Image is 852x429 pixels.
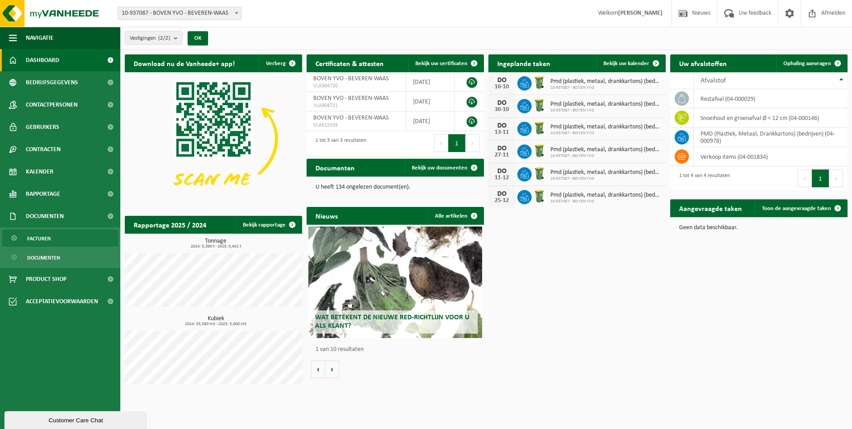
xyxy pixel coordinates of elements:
[129,244,302,249] span: 2024: 0,360 t - 2025: 0,641 t
[493,145,511,152] div: DO
[26,49,59,71] span: Dashboard
[550,108,661,113] span: 10-937087 - BOVEN YVO
[550,131,661,136] span: 10-937087 - BOVEN YVO
[493,129,511,136] div: 13-11
[315,346,479,353] p: 1 van 10 resultaten
[755,199,847,217] a: Toon de aangevraagde taken
[812,169,829,187] button: 1
[315,314,469,330] span: Wat betekent de nieuwe RED-richtlijn voor u als klant?
[26,205,64,227] span: Documenten
[27,249,60,266] span: Documenten
[313,122,399,129] span: VLA615593
[26,161,53,183] span: Kalender
[493,198,511,204] div: 25-12
[493,99,511,107] div: DO
[783,61,831,66] span: Ophaling aanvragen
[603,61,649,66] span: Bekijk uw kalender
[550,192,661,199] span: Pmd (plastiek, metaal, drankkartons) (bedrijven)
[311,133,366,153] div: 1 tot 3 van 3 resultaten
[129,238,302,249] h3: Tonnage
[448,134,466,152] button: 1
[550,78,661,85] span: Pmd (plastiek, metaal, drankkartons) (bedrijven)
[488,54,559,72] h2: Ingeplande taken
[694,128,848,147] td: PMD (Plastiek, Metaal, Drankkartons) (bedrijven) (04-000978)
[307,159,364,176] h2: Documenten
[26,116,59,138] span: Gebruikers
[550,153,661,159] span: 10-937087 - BOVEN YVO
[532,143,547,158] img: WB-0240-HPE-GN-50
[776,54,847,72] a: Ophaling aanvragen
[434,134,448,152] button: Previous
[493,77,511,84] div: DO
[550,146,661,153] span: Pmd (plastiek, metaal, drankkartons) (bedrijven)
[550,169,661,176] span: Pmd (plastiek, metaal, drankkartons) (bedrijven)
[26,71,78,94] span: Bedrijfsgegevens
[493,107,511,113] div: 30-10
[405,159,483,177] a: Bekijk uw documenten
[307,54,393,72] h2: Certificaten & attesten
[188,31,208,45] button: OK
[415,61,467,66] span: Bekijk uw certificaten
[125,54,244,72] h2: Download nu de Vanheede+ app!
[694,108,848,128] td: snoeihout en groenafval Ø < 12 cm (04-000146)
[236,216,301,234] a: Bekijk rapportage
[493,168,511,175] div: DO
[26,27,53,49] span: Navigatie
[406,111,455,131] td: [DATE]
[125,72,302,206] img: Download de VHEPlus App
[550,176,661,181] span: 10-937087 - BOVEN YVO
[618,10,663,16] strong: [PERSON_NAME]
[26,183,60,205] span: Rapportage
[428,207,483,225] a: Alle artikelen
[532,98,547,113] img: WB-0240-HPE-GN-50
[325,360,339,378] button: Volgende
[125,31,182,45] button: Vestigingen(2/2)
[26,290,98,313] span: Acceptatievoorwaarden
[679,225,839,231] p: Geen data beschikbaar.
[2,230,118,247] a: Facturen
[408,54,483,72] a: Bekijk uw certificaten
[406,72,455,92] td: [DATE]
[493,175,511,181] div: 11-12
[675,169,730,188] div: 1 tot 4 van 4 resultaten
[493,84,511,90] div: 16-10
[694,89,848,108] td: restafval (04-000029)
[129,322,302,326] span: 2024: 53,580 m3 - 2025: 3,600 m3
[4,409,149,429] iframe: chat widget
[406,92,455,111] td: [DATE]
[266,61,286,66] span: Verberg
[493,122,511,129] div: DO
[307,207,347,224] h2: Nieuws
[700,77,726,84] span: Afvalstof
[532,166,547,181] img: WB-0240-HPE-GN-50
[313,102,399,109] span: VLA904721
[550,101,661,108] span: Pmd (plastiek, metaal, drankkartons) (bedrijven)
[493,152,511,158] div: 27-11
[130,32,170,45] span: Vestigingen
[315,184,475,190] p: U heeft 134 ongelezen document(en).
[798,169,812,187] button: Previous
[313,115,389,121] span: BOVEN YVO - BEVEREN-WAAS
[2,249,118,266] a: Documenten
[550,124,661,131] span: Pmd (plastiek, metaal, drankkartons) (bedrijven)
[550,85,661,91] span: 10-937087 - BOVEN YVO
[466,134,479,152] button: Next
[532,75,547,90] img: WB-0240-HPE-GN-50
[158,35,170,41] count: (2/2)
[308,227,482,338] a: Wat betekent de nieuwe RED-richtlijn voor u als klant?
[550,199,661,204] span: 10-937087 - BOVEN YVO
[694,147,848,166] td: verkoop items (04-001834)
[313,75,389,82] span: BOVEN YVO - BEVEREN-WAAS
[412,165,467,171] span: Bekijk uw documenten
[26,94,78,116] span: Contactpersonen
[762,206,831,211] span: Toon de aangevraagde taken
[259,54,301,72] button: Verberg
[532,189,547,204] img: WB-0240-HPE-GN-50
[311,360,325,378] button: Vorige
[118,7,242,20] span: 10-937087 - BOVEN YVO - BEVEREN-WAAS
[493,190,511,198] div: DO
[670,54,736,72] h2: Uw afvalstoffen
[26,138,61,161] span: Contracten
[313,82,399,90] span: VLA904720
